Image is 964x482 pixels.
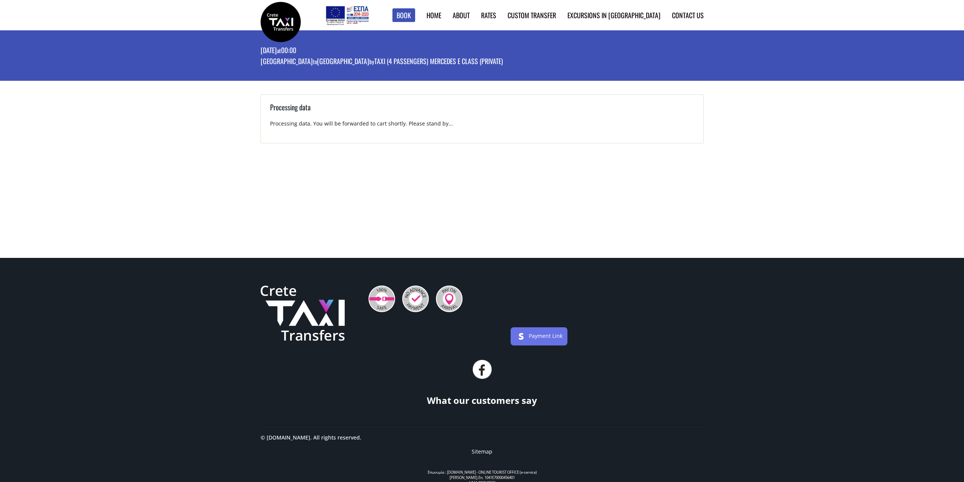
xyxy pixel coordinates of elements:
img: Pay On Arrival [436,286,462,312]
small: by [369,57,374,66]
p: Processing data. You will be forwarded to cart shortly. Please stand by... [270,120,694,134]
p: [GEOGRAPHIC_DATA] [GEOGRAPHIC_DATA] Taxi (4 passengers) Mercedes E Class (private) [261,57,503,68]
small: at [277,46,281,55]
a: facebook [473,360,492,379]
a: Excursions in [GEOGRAPHIC_DATA] [567,10,661,20]
p: [DATE] 00:00 [261,46,503,57]
small: to [313,57,317,66]
h3: Processing data [270,102,694,120]
a: Crete Taxi Transfers | Booking page | Crete Taxi Transfers [261,17,301,25]
p: © [DOMAIN_NAME]. All rights reserved. [261,434,361,448]
img: Crete Taxi Transfers [261,286,345,341]
a: Sitemap [472,448,492,455]
img: No Advance Payment [402,286,429,312]
a: Custom Transfer [508,10,556,20]
a: About [453,10,470,20]
img: stripe [515,330,527,342]
div: What our customers say [427,394,537,407]
a: Book [392,8,415,22]
img: Crete Taxi Transfers | Booking page | Crete Taxi Transfers [261,2,301,42]
img: 100% Safe [369,286,395,312]
a: Payment Link [529,332,562,339]
a: Rates [481,10,496,20]
img: e-bannersEUERDF180X90.jpg [325,4,370,27]
a: Home [427,10,441,20]
a: Contact us [672,10,704,20]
